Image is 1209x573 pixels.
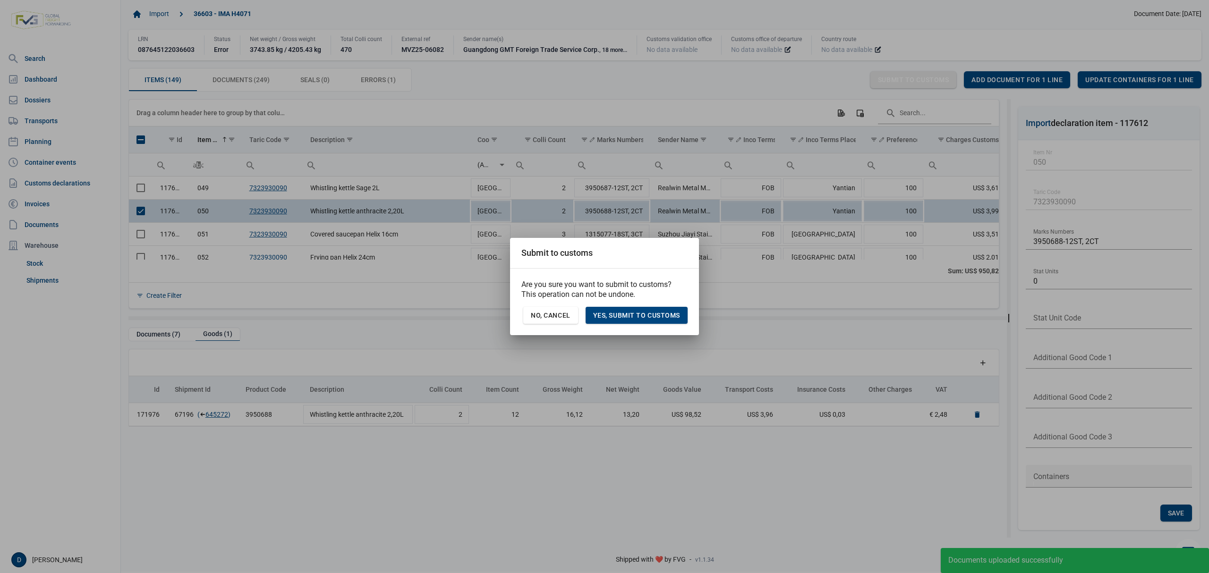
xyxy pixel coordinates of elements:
[593,312,680,319] span: Yes, Submit to customs
[531,312,570,319] span: No, Cancel
[586,307,688,324] div: Yes, Submit to customs
[521,247,593,258] div: Submit to customs
[523,307,578,324] div: No, Cancel
[521,280,688,299] p: Are you sure you want to submit to customs? This operation can not be undone.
